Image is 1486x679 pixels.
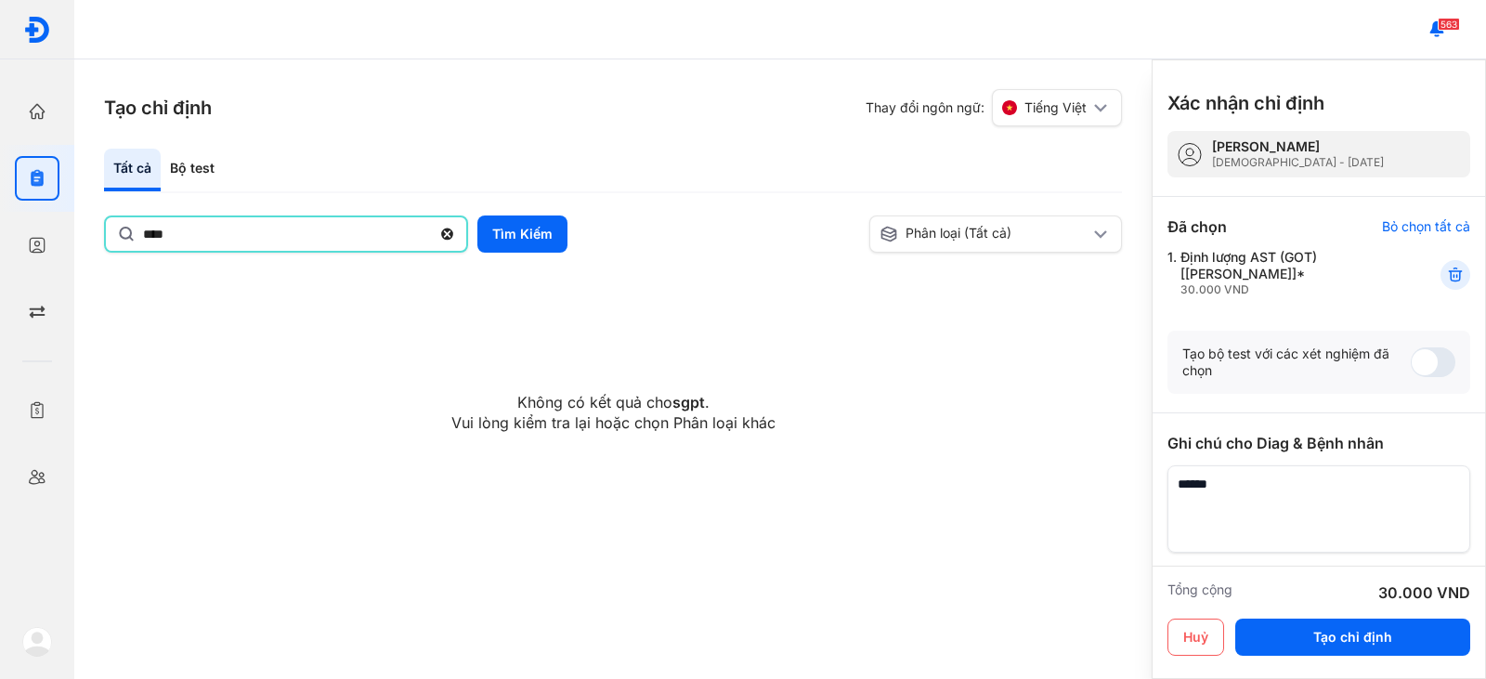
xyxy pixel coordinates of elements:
[161,149,224,191] div: Bộ test
[1182,346,1411,379] div: Tạo bộ test với các xét nghiệm đã chọn
[672,393,705,411] span: sgpt
[1212,155,1384,170] div: [DEMOGRAPHIC_DATA] - [DATE]
[1438,18,1460,31] span: 563
[1378,581,1470,604] div: 30.000 VND
[1382,218,1470,235] div: Bỏ chọn tất cả
[104,392,1122,412] p: Không có kết quả cho .
[104,95,212,121] h3: Tạo chỉ định
[23,16,51,44] img: logo
[1167,619,1224,656] button: Huỷ
[1167,581,1232,604] div: Tổng cộng
[104,149,161,191] div: Tất cả
[1212,138,1384,155] div: [PERSON_NAME]
[104,412,1122,433] p: Vui lòng kiểm tra lại hoặc chọn Phân loại khác
[477,215,567,253] button: Tìm Kiếm
[1180,249,1395,297] div: Định lượng AST (GOT) [[PERSON_NAME]]*
[1167,432,1470,454] div: Ghi chú cho Diag & Bệnh nhân
[22,627,52,657] img: logo
[1235,619,1470,656] button: Tạo chỉ định
[880,225,1089,243] div: Phân loại (Tất cả)
[1167,215,1227,238] div: Đã chọn
[1024,99,1087,116] span: Tiếng Việt
[1167,90,1324,116] h3: Xác nhận chỉ định
[1180,282,1395,297] div: 30.000 VND
[866,89,1122,126] div: Thay đổi ngôn ngữ:
[1167,249,1395,297] div: 1.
